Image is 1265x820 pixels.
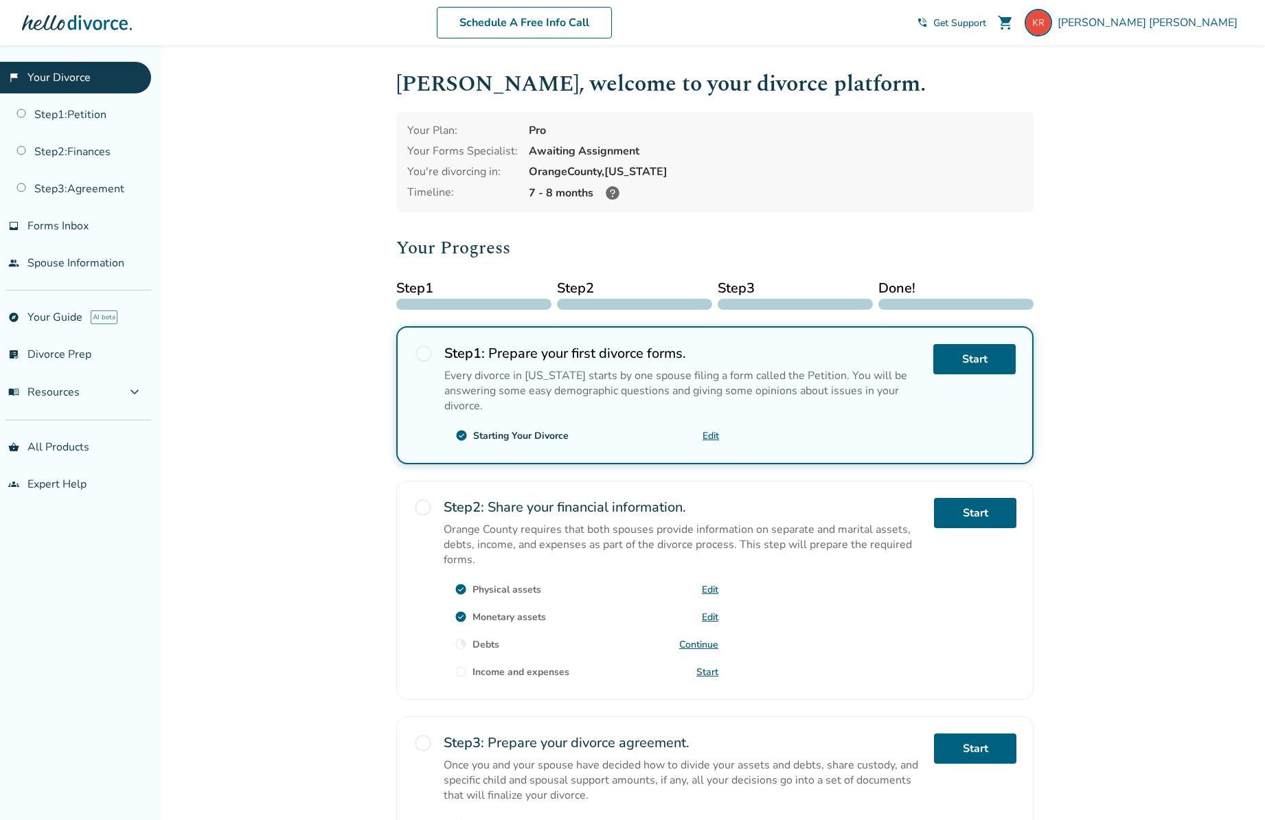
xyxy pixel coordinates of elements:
[126,384,143,400] span: expand_more
[529,164,1023,179] div: Orange County, [US_STATE]
[413,733,433,753] span: radio_button_unchecked
[455,611,467,623] span: check_circle
[8,72,19,83] span: flag_2
[473,429,569,442] div: Starting Your Divorce
[444,368,922,413] p: Every divorce in [US_STATE] starts by one spouse filing a form called the Petition. You will be a...
[917,17,928,28] span: phone_in_talk
[1025,9,1052,36] img: kripleyis@gmail.com
[679,638,718,651] a: Continue
[444,733,484,752] strong: Step 3 :
[8,387,19,398] span: menu_book
[934,733,1016,764] a: Start
[407,185,518,201] div: Timeline:
[396,278,551,299] span: Step 1
[529,123,1023,138] div: Pro
[702,583,718,596] a: Edit
[444,498,484,516] strong: Step 2 :
[557,278,712,299] span: Step 2
[8,220,19,231] span: inbox
[696,665,718,679] a: Start
[407,164,518,179] div: You're divorcing in:
[407,123,518,138] div: Your Plan:
[702,611,718,624] a: Edit
[933,344,1016,374] a: Start
[444,733,923,752] h2: Prepare your divorce agreement.
[396,67,1034,101] h1: [PERSON_NAME] , welcome to your divorce platform.
[878,278,1034,299] span: Done!
[8,479,19,490] span: groups
[472,665,569,679] div: Income and expenses
[396,234,1034,262] h2: Your Progress
[8,349,19,360] span: list_alt_check
[1196,754,1265,820] iframe: Chat Widget
[8,442,19,453] span: shopping_basket
[414,344,433,363] span: radio_button_unchecked
[444,498,923,516] h2: Share your financial information.
[933,16,986,30] span: Get Support
[413,498,433,517] span: radio_button_unchecked
[444,522,923,567] p: Orange County requires that both spouses provide information on separate and marital assets, debt...
[917,16,986,30] a: phone_in_talkGet Support
[455,665,467,678] span: radio_button_unchecked
[444,344,922,363] h2: Prepare your first divorce forms.
[472,583,541,596] div: Physical assets
[472,611,546,624] div: Monetary assets
[718,278,873,299] span: Step 3
[27,218,89,234] span: Forms Inbox
[529,185,1023,201] div: 7 - 8 months
[934,498,1016,528] a: Start
[455,429,468,442] span: check_circle
[91,310,117,324] span: AI beta
[8,312,19,323] span: explore
[472,638,499,651] div: Debts
[8,385,80,400] span: Resources
[997,14,1014,31] span: shopping_cart
[1058,15,1243,30] span: [PERSON_NAME] [PERSON_NAME]
[407,144,518,159] div: Your Forms Specialist:
[444,344,485,363] strong: Step 1 :
[529,144,1023,159] div: Awaiting Assignment
[455,583,467,595] span: check_circle
[437,7,612,38] a: Schedule A Free Info Call
[8,258,19,269] span: people
[455,638,467,650] span: clock_loader_40
[444,758,923,803] p: Once you and your spouse have decided how to divide your assets and debts, share custody, and spe...
[703,429,719,442] a: Edit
